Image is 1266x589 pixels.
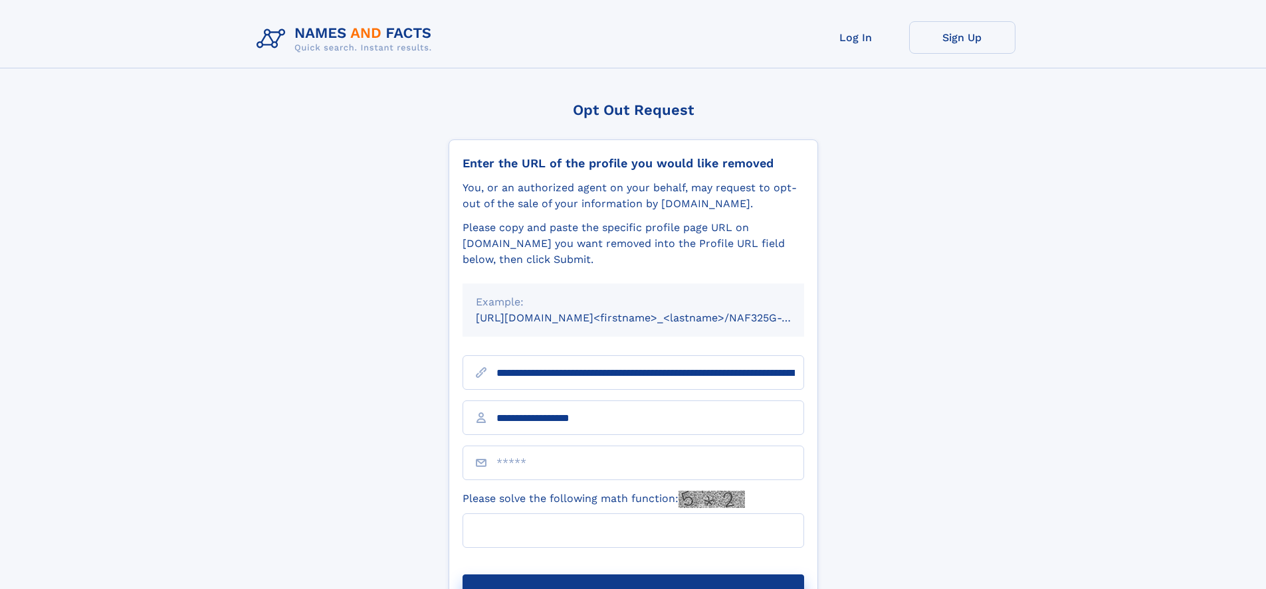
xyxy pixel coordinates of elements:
[476,311,829,324] small: [URL][DOMAIN_NAME]<firstname>_<lastname>/NAF325G-xxxxxxxx
[803,21,909,54] a: Log In
[476,294,791,310] div: Example:
[251,21,443,57] img: Logo Names and Facts
[909,21,1015,54] a: Sign Up
[449,102,818,118] div: Opt Out Request
[463,220,804,268] div: Please copy and paste the specific profile page URL on [DOMAIN_NAME] you want removed into the Pr...
[463,156,804,171] div: Enter the URL of the profile you would like removed
[463,491,745,508] label: Please solve the following math function:
[463,180,804,212] div: You, or an authorized agent on your behalf, may request to opt-out of the sale of your informatio...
